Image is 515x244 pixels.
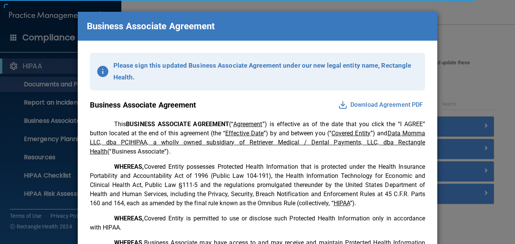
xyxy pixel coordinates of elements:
p: Please sign this updated Business Associate Agreement under our new legal entity name, Rectangle ... [113,60,419,84]
span: WHEREAS, [114,163,144,170]
p: Business Associate Agreement [90,98,196,112]
iframe: Drift Widget Chat Controller [384,190,506,220]
span: BUSINESS ASSOCIATE AGREEMENT [126,120,229,128]
u: Covered Entity [331,130,371,137]
p: Business Associate Agreement [87,18,215,35]
u: Agreement [233,120,262,128]
button: Download Agreement PDF [336,99,425,111]
p: Covered Entity possesses Protected Health Information that is protected under the Health Insuranc... [90,162,426,208]
p: This (“ ”) is effective as of the date that you click the “I AGREE” button located at the end of ... [90,120,426,156]
u: HIPAA [334,200,350,207]
p: Covered Entity is permitted to use or disclose such Protected Health Information only in accordan... [90,214,426,232]
span: WHEREAS, [114,215,144,222]
u: Data Momma LLC, dba PCIHIPAA, a wholly owned subsidiary of Retriever Medical / Dental Payments, L... [90,130,426,155]
u: Effective Date [225,130,264,137]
